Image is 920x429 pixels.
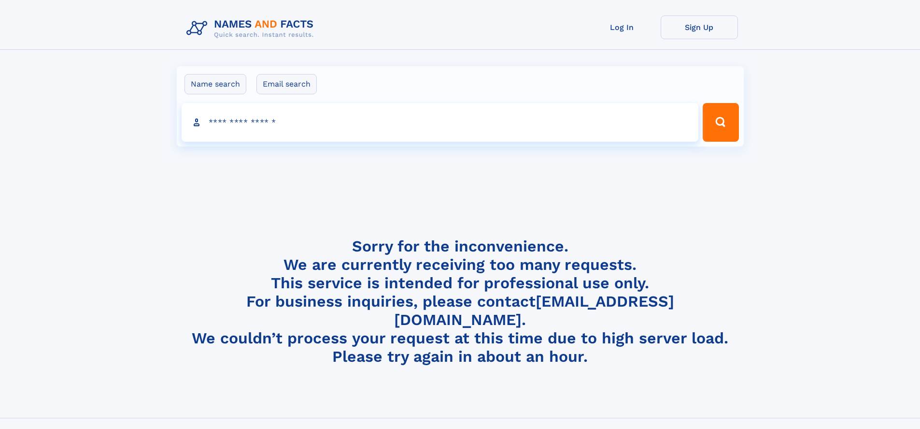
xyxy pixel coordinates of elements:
[661,15,738,39] a: Sign Up
[394,292,674,329] a: [EMAIL_ADDRESS][DOMAIN_NAME]
[183,15,322,42] img: Logo Names and Facts
[703,103,738,142] button: Search Button
[583,15,661,39] a: Log In
[183,237,738,366] h4: Sorry for the inconvenience. We are currently receiving too many requests. This service is intend...
[184,74,246,94] label: Name search
[182,103,699,142] input: search input
[256,74,317,94] label: Email search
